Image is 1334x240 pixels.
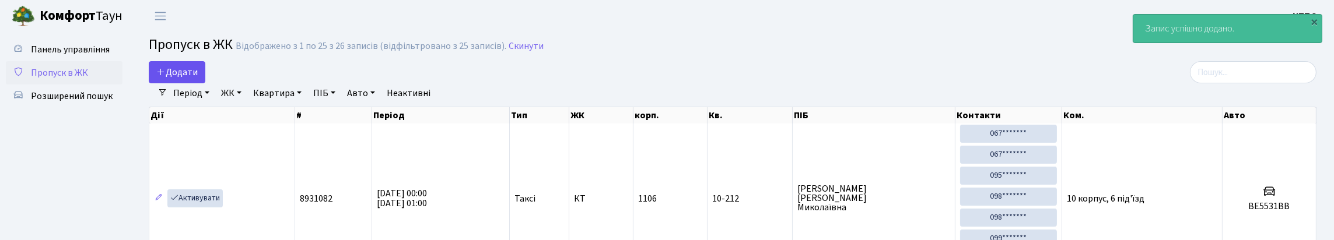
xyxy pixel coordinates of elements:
span: Таксі [514,194,535,203]
a: Квартира [248,83,306,103]
a: Активувати [167,189,223,207]
span: 1106 [638,192,657,205]
span: [PERSON_NAME] [PERSON_NAME] Миколаївна [797,184,950,212]
span: Панель управління [31,43,110,56]
span: КТ [574,194,628,203]
th: Авто [1223,107,1317,123]
th: # [295,107,372,123]
th: Період [372,107,510,123]
a: Скинути [509,41,544,52]
a: ПІБ [309,83,340,103]
div: × [1309,16,1321,27]
input: Пошук... [1190,61,1317,83]
a: КПП 3. [1293,9,1320,23]
th: Ком. [1062,107,1223,123]
div: Запис успішно додано. [1133,15,1322,43]
a: Період [169,83,214,103]
span: Пропуск в ЖК [149,34,233,55]
th: ЖК [569,107,633,123]
button: Переключити навігацію [146,6,175,26]
th: Контакти [955,107,1062,123]
span: Таун [40,6,122,26]
span: Розширений пошук [31,90,113,103]
b: Комфорт [40,6,96,25]
a: Неактивні [382,83,435,103]
th: Кв. [708,107,793,123]
div: Відображено з 1 по 25 з 26 записів (відфільтровано з 25 записів). [236,41,506,52]
a: Панель управління [6,38,122,61]
b: КПП 3. [1293,10,1320,23]
a: ЖК [216,83,246,103]
a: Розширений пошук [6,84,122,108]
span: [DATE] 00:00 [DATE] 01:00 [377,187,427,210]
a: Авто [342,83,380,103]
a: Додати [149,61,205,83]
span: 8931082 [300,192,332,205]
th: ПІБ [793,107,955,123]
span: Пропуск в ЖК [31,66,88,79]
th: корп. [633,107,708,123]
th: Тип [510,107,569,123]
span: 10-212 [712,194,787,203]
a: Пропуск в ЖК [6,61,122,84]
span: 10 корпус, 6 під'їзд [1067,192,1144,205]
span: Додати [156,66,198,79]
h5: ВЕ5531ВВ [1227,201,1311,212]
th: Дії [149,107,295,123]
img: logo.png [12,5,35,28]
